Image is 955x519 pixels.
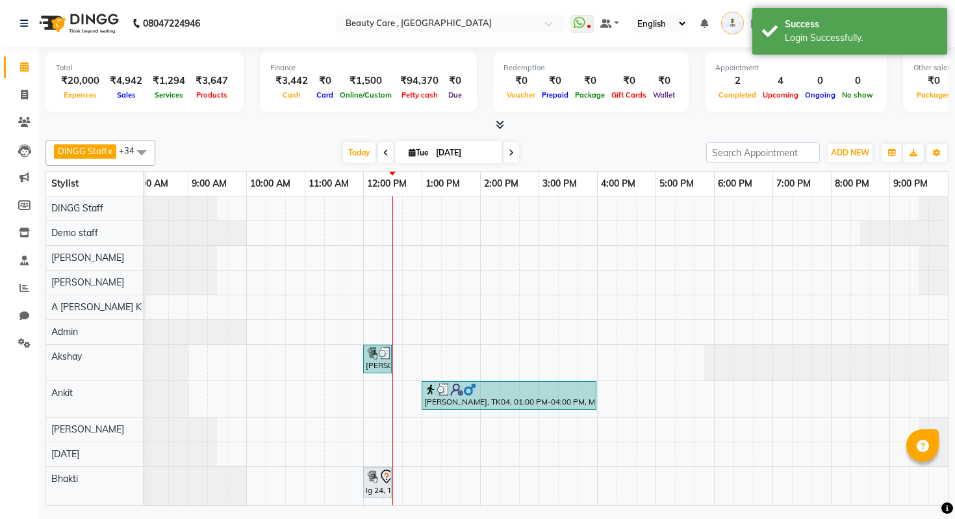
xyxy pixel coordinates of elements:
[832,174,872,193] a: 8:00 PM
[503,73,539,88] div: ₹0
[839,73,876,88] div: 0
[706,142,820,163] input: Search Appointment
[51,448,79,460] span: [DATE]
[364,174,410,193] a: 12:00 PM
[151,90,186,100] span: Services
[656,174,697,193] a: 5:00 PM
[337,73,395,88] div: ₹1,500
[715,73,759,88] div: 2
[608,73,650,88] div: ₹0
[51,351,82,362] span: Akshay
[481,174,522,193] a: 2:00 PM
[721,12,744,34] img: Ankit Jain
[119,145,144,155] span: +34
[313,73,337,88] div: ₹0
[130,174,172,193] a: 8:00 AM
[279,90,304,100] span: Cash
[715,174,756,193] a: 6:00 PM
[715,62,876,73] div: Appointment
[539,174,580,193] a: 3:00 PM
[51,423,124,435] span: [PERSON_NAME]
[343,142,376,163] span: Today
[51,387,73,399] span: Ankit
[503,90,539,100] span: Voucher
[51,326,78,338] span: Admin
[313,90,337,100] span: Card
[608,90,650,100] span: Gift Cards
[60,90,100,100] span: Expenses
[56,62,233,73] div: Total
[398,90,441,100] span: Petty cash
[364,347,390,371] div: [PERSON_NAME] Contact, TK02, 12:00 PM-12:30 PM, Hair
[828,144,872,162] button: ADD NEW
[51,252,124,263] span: [PERSON_NAME]
[503,62,678,73] div: Redemption
[802,90,839,100] span: Ongoing
[650,90,678,100] span: Wallet
[422,174,463,193] a: 1:00 PM
[305,174,352,193] a: 11:00 AM
[831,148,869,157] span: ADD NEW
[572,73,608,88] div: ₹0
[750,17,930,31] span: [PERSON_NAME][DEMOGRAPHIC_DATA]
[337,90,395,100] span: Online/Custom
[56,73,105,88] div: ₹20,000
[539,73,572,88] div: ₹0
[913,73,954,88] div: ₹0
[802,73,839,88] div: 0
[188,174,230,193] a: 9:00 AM
[395,73,444,88] div: ₹94,370
[51,202,103,214] span: DINGG Staff
[785,31,937,45] div: Login Successfully.
[270,73,313,88] div: ₹3,442
[445,90,465,100] span: Due
[147,73,190,88] div: ₹1,294
[270,62,466,73] div: Finance
[444,73,466,88] div: ₹0
[839,90,876,100] span: No show
[405,148,432,157] span: Tue
[913,90,954,100] span: Packages
[715,90,759,100] span: Completed
[423,383,595,408] div: [PERSON_NAME], TK04, 01:00 PM-04:00 PM, Men's Hair Straightening OLD
[33,5,122,42] img: logo
[598,174,639,193] a: 4:00 PM
[143,5,200,42] b: 08047224946
[51,227,98,239] span: Demo staff
[51,276,124,288] span: [PERSON_NAME]
[539,90,572,100] span: Prepaid
[107,146,112,156] a: x
[364,469,390,496] div: Ig 24, TK01, 12:00 PM-12:30 PM, Hair Cut
[432,143,497,163] input: 2025-09-02
[890,174,931,193] a: 9:00 PM
[193,90,231,100] span: Products
[773,174,814,193] a: 7:00 PM
[785,18,937,31] div: Success
[114,90,139,100] span: Sales
[51,178,79,189] span: Stylist
[759,90,802,100] span: Upcoming
[190,73,233,88] div: ₹3,647
[247,174,294,193] a: 10:00 AM
[58,146,107,156] span: DINGG Staff
[105,73,147,88] div: ₹4,942
[759,73,802,88] div: 4
[51,301,142,313] span: A [PERSON_NAME] K
[572,90,608,100] span: Package
[51,473,78,485] span: Bhakti
[650,73,678,88] div: ₹0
